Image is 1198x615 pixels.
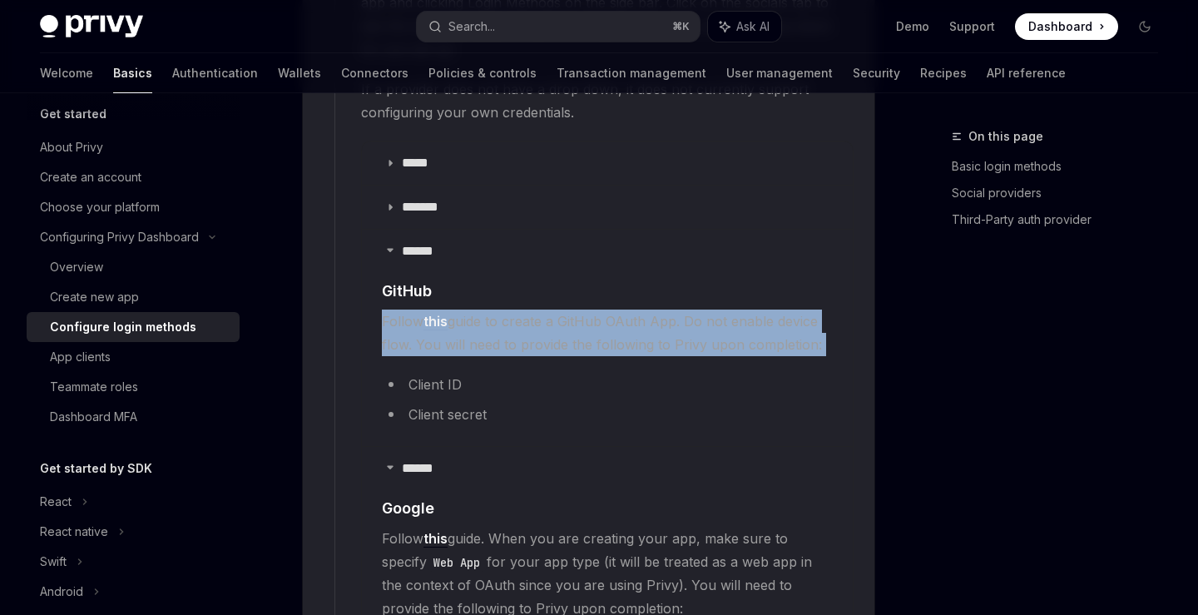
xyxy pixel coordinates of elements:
button: Search...⌘K [417,12,699,42]
button: Ask AI [708,12,781,42]
div: App clients [50,347,111,367]
a: Welcome [40,53,93,93]
button: Toggle dark mode [1131,13,1158,40]
a: Third-Party auth provider [952,206,1171,233]
span: Ask AI [736,18,770,35]
a: API reference [987,53,1066,93]
a: Security [853,53,900,93]
span: Dashboard [1028,18,1092,35]
code: Web App [427,553,487,572]
div: Choose your platform [40,197,160,217]
a: Social providers [952,180,1171,206]
a: Transaction management [557,53,706,93]
span: Follow guide to create a GitHub OAuth App. Do not enable device flow. You will need to provide th... [382,310,833,356]
a: Overview [27,252,240,282]
div: Search... [448,17,495,37]
a: Teammate roles [27,372,240,402]
a: Dashboard MFA [27,402,240,432]
a: User management [726,53,833,93]
div: Swift [40,552,67,572]
a: Configure login methods [27,312,240,342]
div: Android [40,582,83,602]
a: Create new app [27,282,240,312]
span: ⌘ K [672,20,690,33]
a: Create an account [27,162,240,192]
a: App clients [27,342,240,372]
img: dark logo [40,15,143,38]
a: Wallets [278,53,321,93]
a: Basics [113,53,152,93]
div: Create new app [50,287,139,307]
div: Configure login methods [50,317,196,337]
a: Choose your platform [27,192,240,222]
a: Recipes [920,53,967,93]
a: Basic login methods [952,153,1171,180]
li: Client ID [382,373,833,396]
a: Demo [896,18,929,35]
span: Google [382,497,434,519]
a: Authentication [172,53,258,93]
a: Connectors [341,53,408,93]
div: Configuring Privy Dashboard [40,227,199,247]
a: this [423,313,448,330]
li: Client secret [382,403,833,426]
div: Dashboard MFA [50,407,137,427]
span: GitHub [382,280,432,302]
details: **** *Navigate to headerGitHubFollowthisguide to create a GitHub OAuth App. Do not enable device ... [362,229,853,446]
a: Support [949,18,995,35]
div: Overview [50,257,103,277]
div: React [40,492,72,512]
span: If a provider does not have a drop down, it does not currently support configuring your own crede... [361,77,854,124]
div: About Privy [40,137,103,157]
span: On this page [968,126,1043,146]
a: Policies & controls [428,53,537,93]
a: this [423,530,448,548]
a: Dashboard [1015,13,1118,40]
div: Create an account [40,167,141,187]
div: React native [40,522,108,542]
a: About Privy [27,132,240,162]
h5: Get started by SDK [40,459,152,479]
div: Teammate roles [50,377,138,397]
